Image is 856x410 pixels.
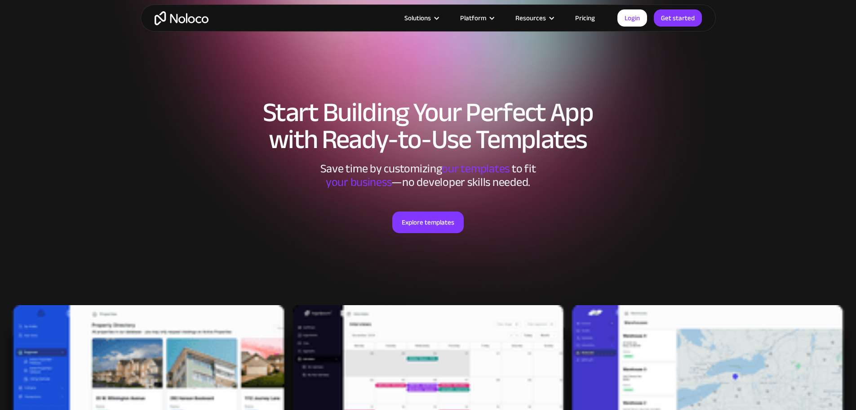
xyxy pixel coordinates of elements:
[404,12,431,24] div: Solutions
[293,162,563,189] div: Save time by customizing to fit ‍ —no developer skills needed.
[504,12,564,24] div: Resources
[393,12,449,24] div: Solutions
[654,9,702,27] a: Get started
[515,12,546,24] div: Resources
[564,12,606,24] a: Pricing
[326,171,392,193] span: your business
[449,12,504,24] div: Platform
[442,158,510,180] span: our templates
[150,99,707,153] h1: Start Building Your Perfect App with Ready-to-Use Templates
[155,11,208,25] a: home
[392,212,464,233] a: Explore templates
[617,9,647,27] a: Login
[460,12,486,24] div: Platform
